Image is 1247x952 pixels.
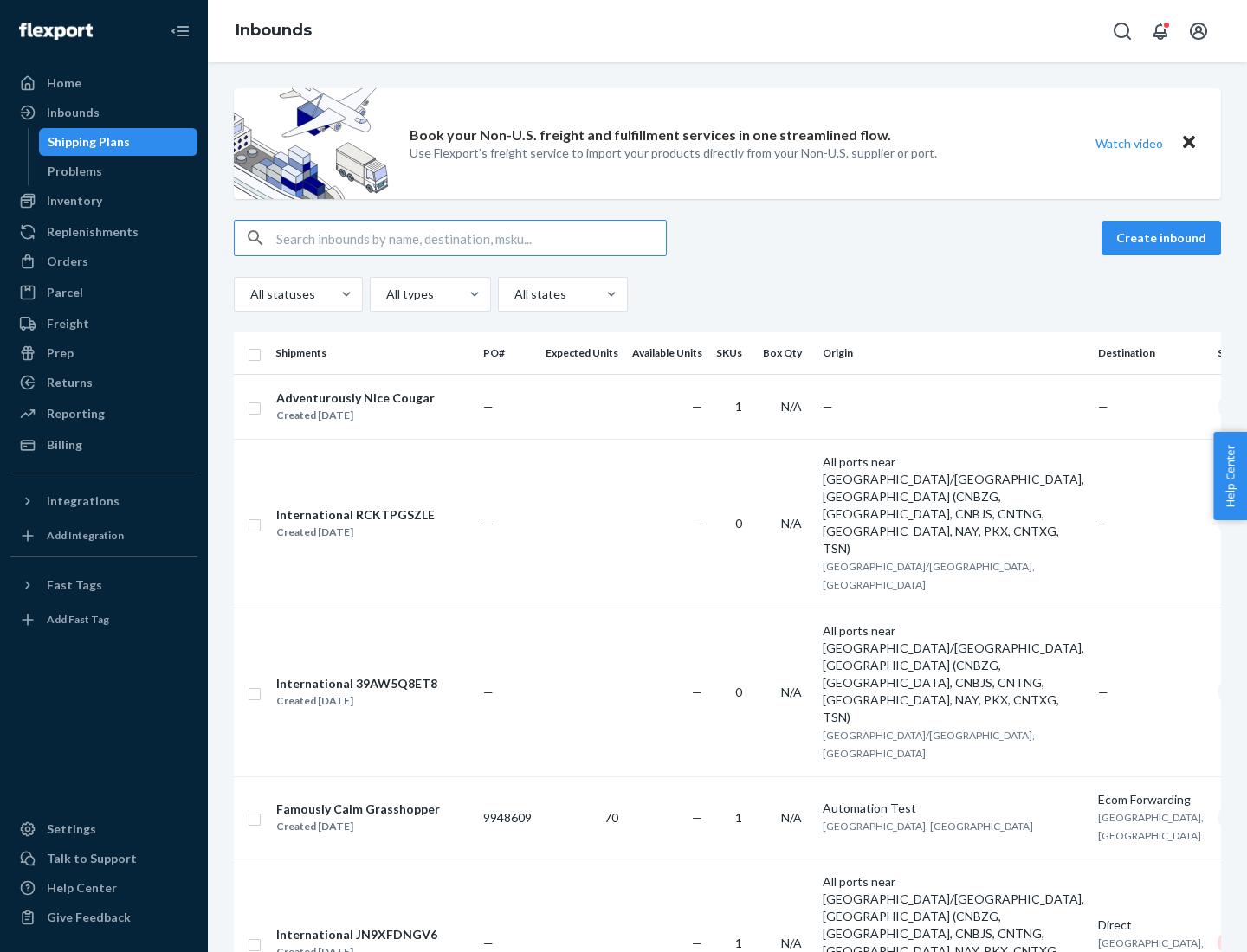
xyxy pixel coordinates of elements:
[781,936,802,950] span: N/A
[735,516,742,531] span: 0
[823,453,1084,557] div: All ports near [GEOGRAPHIC_DATA]/[GEOGRAPHIC_DATA], [GEOGRAPHIC_DATA] (CNBZG, [GEOGRAPHIC_DATA], ...
[19,23,93,40] img: Flexport logo
[48,133,130,151] div: Shipping Plans
[1098,399,1108,414] span: —
[47,74,81,92] div: Home
[47,850,137,867] div: Talk to Support
[10,369,197,396] a: Returns
[823,560,1035,591] span: [GEOGRAPHIC_DATA]/[GEOGRAPHIC_DATA], [GEOGRAPHIC_DATA]
[47,104,100,121] div: Inbounds
[10,845,197,872] a: Talk to Support
[10,815,197,843] a: Settings
[823,399,833,414] span: —
[276,801,440,818] div: Famously Calm Grasshopper
[10,187,197,215] a: Inventory
[10,248,197,275] a: Orders
[823,622,1084,726] div: All ports near [GEOGRAPHIC_DATA]/[GEOGRAPHIC_DATA], [GEOGRAPHIC_DATA] (CNBZG, [GEOGRAPHIC_DATA], ...
[1143,14,1178,48] button: Open notifications
[10,606,197,634] a: Add Fast Tag
[816,332,1091,374] th: Origin
[1098,791,1204,808] div: Ecom Forwarding
[10,310,197,338] a: Freight
[1213,432,1247,520] button: Help Center
[222,6,326,56] ol: breadcrumbs
[10,218,197,246] a: Replenishments
[781,516,802,531] span: N/A
[10,487,197,515] button: Integrations
[10,279,197,306] a: Parcel
[10,431,197,459] a: Billing
[10,904,197,931] button: Give Feedback
[47,436,82,453] div: Billing
[823,800,1084,817] div: Automation Test
[47,820,96,838] div: Settings
[735,399,742,414] span: 1
[47,879,117,897] div: Help Center
[163,14,197,48] button: Close Navigation
[47,405,105,422] div: Reporting
[823,729,1035,760] span: [GEOGRAPHIC_DATA]/[GEOGRAPHIC_DATA], [GEOGRAPHIC_DATA]
[410,125,891,145] p: Book your Non-U.S. freight and fulfillment services in one streamlined flow.
[483,936,494,950] span: —
[513,286,514,303] input: All states
[47,253,88,270] div: Orders
[692,399,702,414] span: —
[1102,221,1221,255] button: Create inbound
[10,339,197,367] a: Prep
[276,926,437,943] div: International JN9XFDNGV6
[781,810,802,825] span: N/A
[276,692,437,710] div: Created [DATE]
[1098,685,1108,699] span: —
[10,69,197,97] a: Home
[410,145,937,162] p: Use Flexport’s freight service to import your products directly from your Non-U.S. supplier or port.
[1105,14,1140,48] button: Open Search Box
[10,400,197,428] a: Reporting
[1098,516,1108,531] span: —
[1084,131,1174,156] button: Watch video
[276,675,437,692] div: International 39AW5Q8ET8
[823,820,1033,833] span: [GEOGRAPHIC_DATA], [GEOGRAPHIC_DATA]
[39,128,198,156] a: Shipping Plans
[476,332,539,374] th: PO#
[276,221,666,255] input: Search inbounds by name, destination, msku...
[735,936,742,950] span: 1
[10,522,197,550] a: Add Integration
[276,506,435,524] div: International RCKTPGSZLE
[47,374,93,391] div: Returns
[48,163,102,180] div: Problems
[47,576,102,594] div: Fast Tags
[47,492,120,510] div: Integrations
[781,685,802,699] span: N/A
[1178,131,1200,156] button: Close
[1098,811,1204,842] span: [GEOGRAPHIC_DATA], [GEOGRAPHIC_DATA]
[692,516,702,531] span: —
[1091,332,1211,374] th: Destination
[10,571,197,599] button: Fast Tags
[692,810,702,825] span: —
[276,818,440,835] div: Created [DATE]
[483,516,494,531] span: —
[539,332,625,374] th: Expected Units
[476,776,539,859] td: 9948609
[10,99,197,126] a: Inbounds
[276,524,435,541] div: Created [DATE]
[47,344,74,362] div: Prep
[268,332,476,374] th: Shipments
[47,284,83,301] div: Parcel
[384,286,386,303] input: All types
[735,685,742,699] span: 0
[249,286,250,303] input: All statuses
[39,158,198,185] a: Problems
[236,21,312,40] a: Inbounds
[47,192,102,209] div: Inventory
[483,399,494,414] span: —
[483,685,494,699] span: —
[756,332,816,374] th: Box Qty
[47,223,139,241] div: Replenishments
[625,332,709,374] th: Available Units
[1181,14,1216,48] button: Open account menu
[47,315,89,332] div: Freight
[781,399,802,414] span: N/A
[709,332,756,374] th: SKUs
